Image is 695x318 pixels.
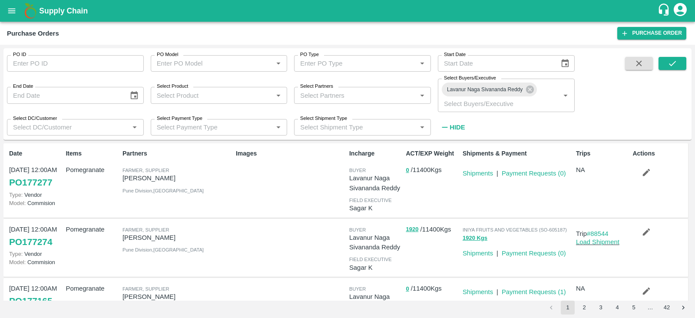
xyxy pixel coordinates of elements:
[300,83,333,90] label: Select Partners
[297,122,403,133] input: Select Shipment Type
[463,227,567,232] span: INIYA FRUITS AND VEGETABLES (SO-605187)
[417,58,428,69] button: Open
[463,288,493,295] a: Shipments
[2,1,22,21] button: open drawer
[406,284,409,294] button: 0
[349,173,402,193] p: Lavanur Naga Sivananda Reddy
[66,149,119,158] p: Items
[502,288,566,295] a: Payment Requests (1)
[349,263,402,272] p: Sagar K
[493,165,498,178] div: |
[406,225,459,235] p: / 11400 Kgs
[617,27,686,40] a: Purchase Order
[349,168,366,173] span: buyer
[9,200,26,206] span: Model:
[643,304,657,312] div: …
[7,87,122,103] input: End Date
[577,301,591,315] button: Go to page 2
[273,122,284,133] button: Open
[417,90,428,101] button: Open
[9,284,62,293] p: [DATE] 12:00AM
[9,149,62,158] p: Date
[576,238,619,245] a: Load Shipment
[122,233,232,242] p: [PERSON_NAME]
[672,2,688,20] div: account of current user
[406,284,459,294] p: / 11400 Kgs
[463,250,493,257] a: Shipments
[440,98,546,109] input: Select Buyers/Executive
[657,3,672,19] div: customer-support
[300,51,319,58] label: PO Type
[557,55,573,72] button: Choose date
[39,5,657,17] a: Supply Chain
[66,284,119,293] p: Pomegranate
[576,149,629,158] p: Trips
[9,293,52,309] a: PO177165
[632,149,685,158] p: Actions
[273,58,284,69] button: Open
[7,55,144,72] input: Enter PO ID
[463,170,493,177] a: Shipments
[129,122,140,133] button: Open
[9,259,26,265] span: Model:
[39,7,88,15] b: Supply Chain
[122,292,232,301] p: [PERSON_NAME]
[157,83,188,90] label: Select Product
[300,115,347,122] label: Select Shipment Type
[153,122,259,133] input: Select Payment Type
[153,58,271,69] input: Enter PO Model
[561,301,575,315] button: page 1
[13,83,33,90] label: End Date
[438,55,553,72] input: Start Date
[560,90,571,101] button: Open
[66,165,119,175] p: Pomegranate
[444,51,466,58] label: Start Date
[9,250,62,258] p: Vendor
[157,115,202,122] label: Select Payment Type
[122,168,169,173] span: Farmer, Supplier
[450,124,465,131] strong: Hide
[442,85,528,94] span: Lavanur Naga Sivananda Reddy
[576,284,629,293] p: NA
[417,122,428,133] button: Open
[9,192,23,198] span: Type:
[122,173,232,183] p: [PERSON_NAME]
[543,301,692,315] nav: pagination navigation
[273,90,284,101] button: Open
[493,245,498,258] div: |
[9,175,52,190] a: PO177277
[349,257,392,262] span: field executive
[153,89,271,101] input: Select Product
[349,233,402,252] p: Lavanur Naga Sivananda Reddy
[13,115,57,122] label: Select DC/Customer
[576,165,629,175] p: NA
[502,250,566,257] a: Payment Requests (0)
[9,225,62,234] p: [DATE] 12:00AM
[157,51,179,58] label: PO Model
[122,188,204,193] span: Pune Division , [GEOGRAPHIC_DATA]
[502,170,566,177] a: Payment Requests (0)
[349,227,366,232] span: buyer
[676,301,690,315] button: Go to next page
[610,301,624,315] button: Go to page 4
[9,165,62,175] p: [DATE] 12:00AM
[660,301,674,315] button: Go to page 42
[576,229,629,238] p: Trip
[349,149,402,158] p: Incharge
[126,87,142,104] button: Choose date
[22,2,39,20] img: logo
[349,292,402,311] p: Lavanur Naga Sivananda Reddy
[122,149,232,158] p: Partners
[297,89,414,101] input: Select Partners
[10,122,127,133] input: Select DC/Customer
[406,225,418,235] button: 1920
[438,120,467,135] button: Hide
[122,286,169,291] span: Farmer, Supplier
[406,166,409,176] button: 0
[297,58,414,69] input: Enter PO Type
[627,301,641,315] button: Go to page 5
[463,149,573,158] p: Shipments & Payment
[349,198,392,203] span: field executive
[406,165,459,175] p: / 11400 Kgs
[7,28,59,39] div: Purchase Orders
